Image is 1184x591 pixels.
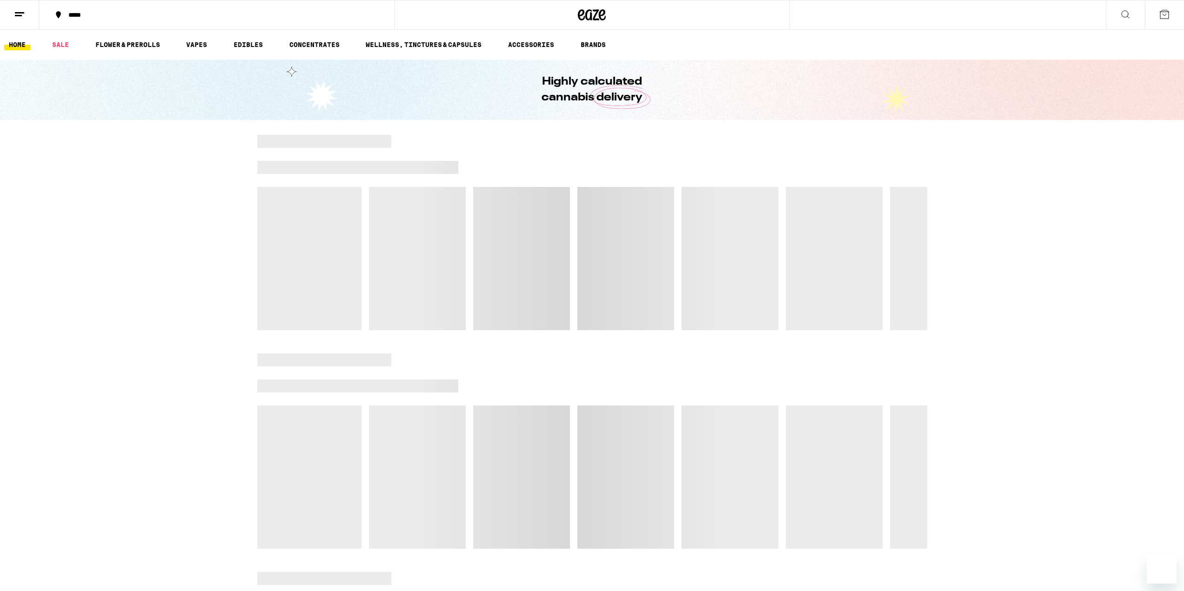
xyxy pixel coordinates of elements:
iframe: Button to launch messaging window [1147,554,1177,584]
a: FLOWER & PREROLLS [91,39,165,50]
a: EDIBLES [229,39,268,50]
a: WELLNESS, TINCTURES & CAPSULES [361,39,486,50]
a: SALE [47,39,74,50]
a: VAPES [181,39,212,50]
a: CONCENTRATES [285,39,344,50]
a: BRANDS [576,39,610,50]
h1: Highly calculated cannabis delivery [515,74,669,106]
a: ACCESSORIES [503,39,559,50]
a: HOME [4,39,30,50]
